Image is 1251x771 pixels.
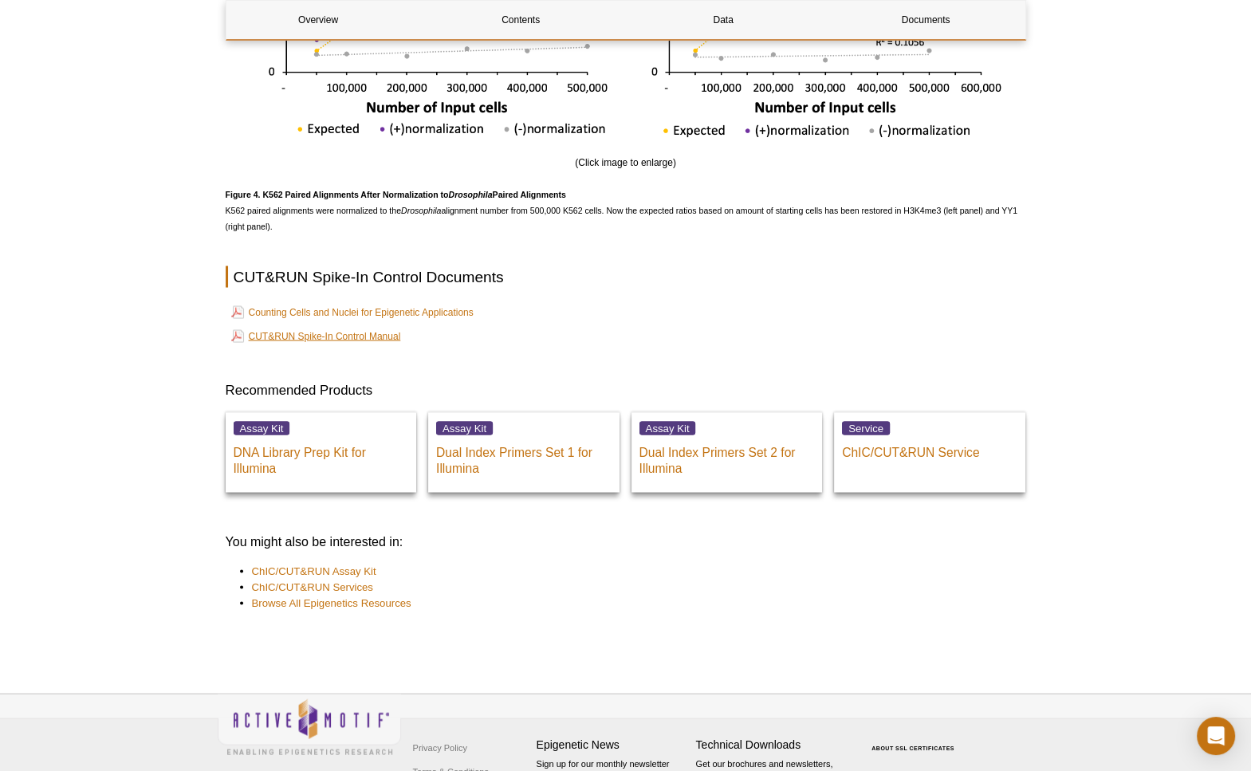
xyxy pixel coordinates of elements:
[218,694,401,758] img: Active Motif,
[834,411,1025,492] a: Service ChIC/CUT&RUN Service
[226,1,411,39] a: Overview
[1197,717,1235,755] div: Open Intercom Messenger
[226,266,1026,287] h2: CUT&RUN Spike-In Control Documents
[639,436,815,476] p: Dual Index Primers Set 2 for Illumina
[234,436,409,476] p: DNA Library Prep Kit for Illumina
[409,735,471,759] a: Privacy Policy
[252,595,411,611] a: Browse All Epigenetics Resources
[428,411,620,492] a: Assay Kit Dual Index Primers Set 1 for Illumina
[631,1,816,39] a: Data
[231,302,474,321] a: Counting Cells and Nuclei for Epigenetic Applications
[856,722,975,757] table: Click to Verify - This site chose Symantec SSL for secure e-commerce and confidential communicati...
[631,411,823,492] a: Assay Kit Dual Index Primers Set 2 for Illumina
[429,1,613,39] a: Contents
[252,579,373,595] a: ChIC/CUT&RUN Services
[842,436,1017,460] p: ChIC/CUT&RUN Service
[226,411,417,492] a: Assay Kit DNA Library Prep Kit for Illumina
[226,189,1018,230] span: K562 paired alignments were normalized to the alignment number from 500,000 K562 cells. Now the e...
[226,532,1026,551] h3: You might also be interested in:
[436,421,493,435] span: Assay Kit
[436,436,612,476] p: Dual Index Primers Set 1 for Illumina
[401,205,441,214] em: Drosophila
[639,421,696,435] span: Assay Kit
[231,326,401,345] a: CUT&RUN Spike-In Control Manual
[226,189,566,199] strong: Figure 4. K562 Paired Alignments After Normalization to Paired Alignments
[871,745,954,750] a: ABOUT SSL CERTIFICATES
[234,421,290,435] span: Assay Kit
[696,738,848,751] h4: Technical Downloads
[252,563,376,579] a: ChIC/CUT&RUN Assay Kit
[842,421,890,435] span: Service
[226,380,1026,399] h3: Recommended Products
[834,1,1018,39] a: Documents
[537,738,688,751] h4: Epigenetic News
[448,189,492,199] em: Drosophila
